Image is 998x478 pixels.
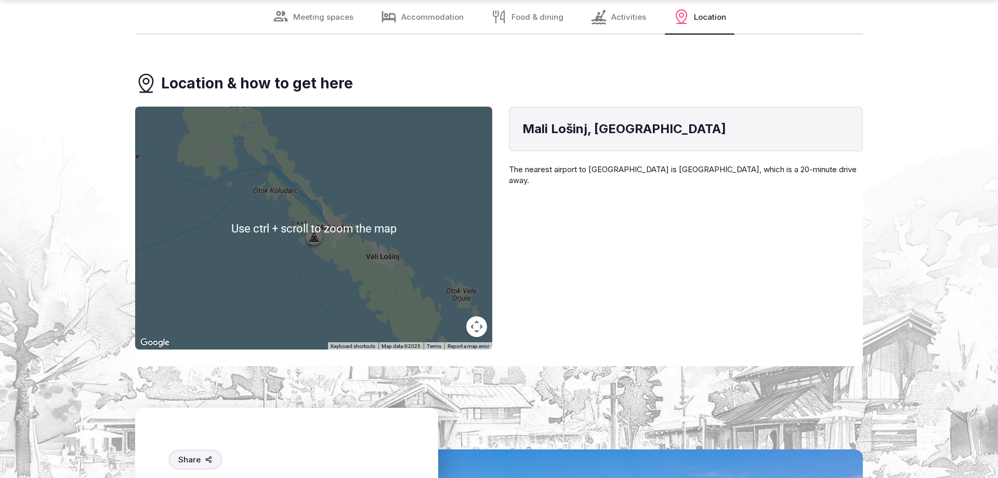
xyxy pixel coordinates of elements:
[382,343,421,349] span: Map data ©2025
[611,11,646,22] span: Activities
[138,336,172,350] a: Open this area in Google Maps (opens a new window)
[694,11,726,22] span: Location
[161,73,353,94] h3: Location & how to get here
[331,343,375,350] button: Keyboard shortcuts
[293,11,353,22] span: Meeting spaces
[466,316,487,337] button: Map camera controls
[138,336,172,350] img: Google
[511,11,563,22] span: Food & dining
[509,164,857,185] span: The nearest airport to [GEOGRAPHIC_DATA] is [GEOGRAPHIC_DATA], which is a 20-minute drive away.
[448,343,489,349] a: Report a map error
[401,11,464,22] span: Accommodation
[168,449,222,470] button: Share
[427,343,441,349] a: Terms (opens in new tab)
[178,454,201,465] span: Share
[522,120,849,138] h4: Mali Lošinj, [GEOGRAPHIC_DATA]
